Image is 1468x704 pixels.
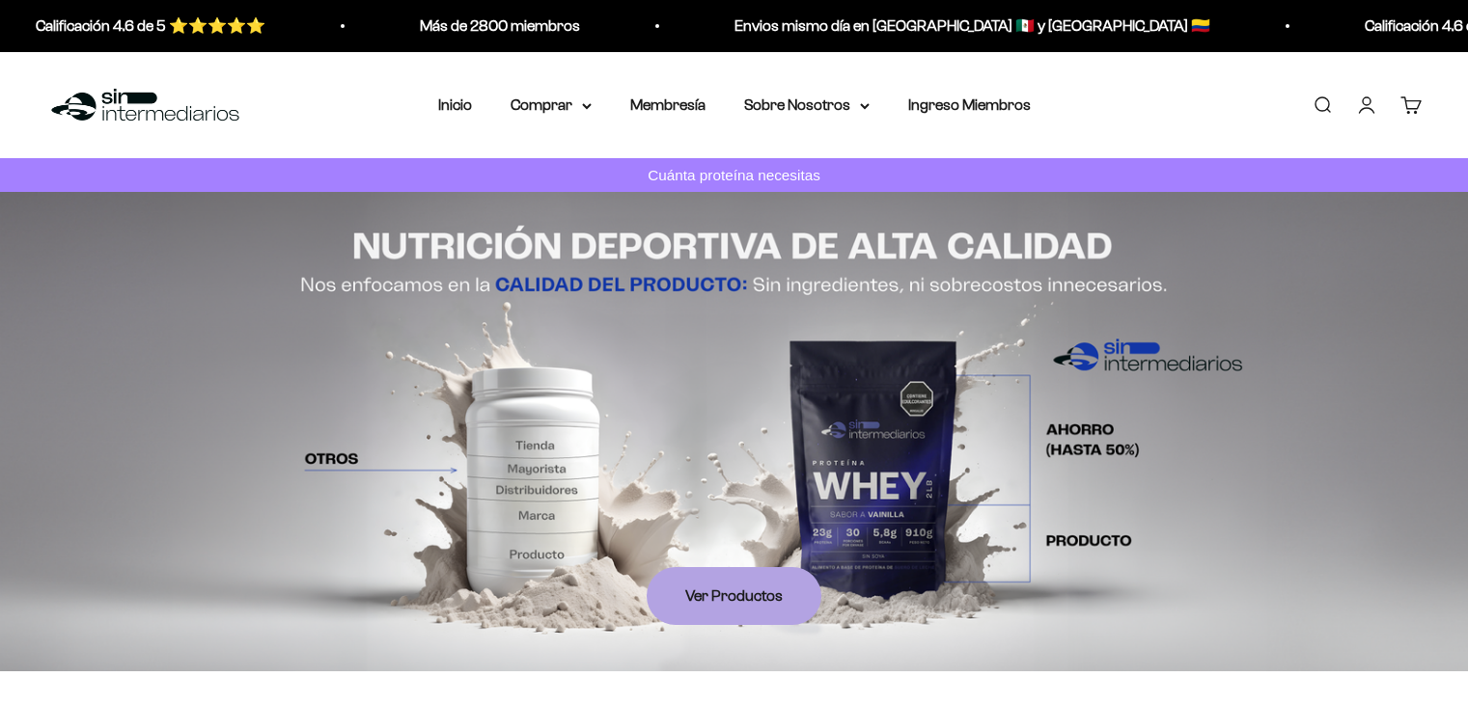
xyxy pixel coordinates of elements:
a: Ingreso Miembros [908,96,1031,113]
p: Más de 2800 miembros [250,14,410,39]
p: Envios mismo día en [GEOGRAPHIC_DATA] 🇲🇽 y [GEOGRAPHIC_DATA] 🇨🇴 [565,14,1040,39]
a: Inicio [438,96,472,113]
a: Membresía [630,96,706,113]
p: Cuánta proteína necesitas [643,163,825,187]
a: Ver Productos [647,567,821,625]
summary: Comprar [511,93,592,118]
p: Calificación 4.6 de 5 ⭐️⭐️⭐️⭐️⭐️ [1195,14,1425,39]
summary: Sobre Nosotros [744,93,870,118]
